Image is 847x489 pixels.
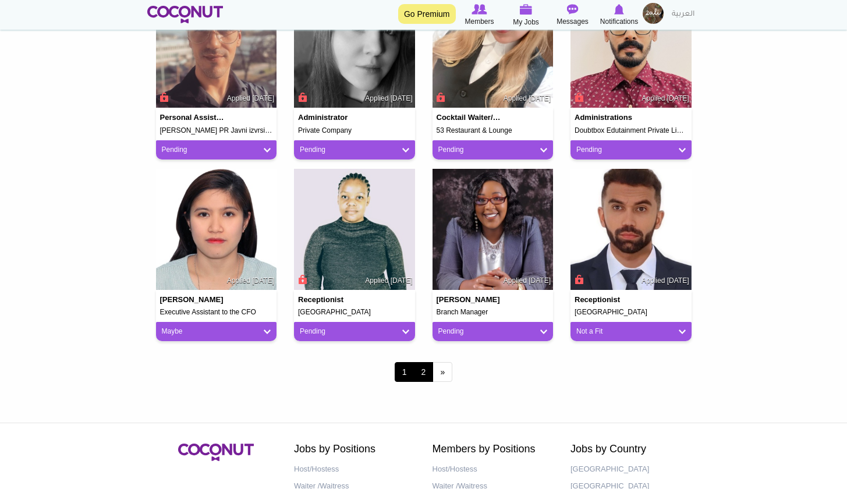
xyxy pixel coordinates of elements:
[296,91,307,103] span: Connect to Unlock the Profile
[600,16,638,27] span: Notifications
[437,296,504,304] h4: [PERSON_NAME]
[596,3,643,27] a: Notifications Notifications
[298,127,411,134] h5: Private Company
[398,4,456,24] a: Go Premium
[472,4,487,15] img: Browse Members
[160,127,273,134] h5: [PERSON_NAME] PR Javni izvrsitelj Vranje
[433,362,452,382] a: next ›
[437,309,550,316] h5: Branch Manager
[570,169,692,290] img: Mohamed Elsayed's picture
[395,362,414,382] span: 1
[576,145,686,155] a: Pending
[573,274,583,285] span: Connect to Unlock the Profile
[294,444,415,455] h2: Jobs by Positions
[298,114,366,122] h4: Administrator
[570,444,692,455] h2: Jobs by Country
[513,16,539,28] span: My Jobs
[503,3,550,28] a: My Jobs My Jobs
[294,461,415,478] a: Host/Hostess
[156,169,277,290] img: Nicole Valerio's picture
[557,16,589,27] span: Messages
[162,327,271,336] a: Maybe
[178,444,254,461] img: Coconut
[433,169,554,290] img: Miriam Njoroge's picture
[437,127,550,134] h5: 53 Restaurant & Lounge
[438,145,548,155] a: Pending
[433,461,554,478] a: Host/Hostess
[575,127,687,134] h5: Doubtbox Edutainment Private Limited
[158,91,169,103] span: Connect to Unlock the Profile
[160,296,228,304] h4: [PERSON_NAME]
[294,169,415,290] img: Nono Mthiyane's picture
[573,91,583,103] span: Connect to Unlock the Profile
[298,296,366,304] h4: Receptionist
[666,3,700,26] a: العربية
[520,4,533,15] img: My Jobs
[438,327,548,336] a: Pending
[614,4,624,15] img: Notifications
[576,327,686,336] a: Not a Fit
[570,461,692,478] a: [GEOGRAPHIC_DATA]
[433,444,554,455] h2: Members by Positions
[298,309,411,316] h5: [GEOGRAPHIC_DATA]
[575,296,642,304] h4: Receptionist
[147,6,224,23] img: Home
[456,3,503,27] a: Browse Members Members
[160,309,273,316] h5: Executive Assistant to the CFO
[160,114,228,122] h4: Personal Assistant
[414,362,434,382] a: 2
[162,145,271,155] a: Pending
[296,274,307,285] span: Connect to Unlock the Profile
[575,309,687,316] h5: [GEOGRAPHIC_DATA]
[575,114,642,122] h4: Administrations
[300,145,409,155] a: Pending
[567,4,579,15] img: Messages
[465,16,494,27] span: Members
[435,91,445,103] span: Connect to Unlock the Profile
[437,114,504,122] h4: Cocktail Waiter/Waitress/cashier
[300,327,409,336] a: Pending
[550,3,596,27] a: Messages Messages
